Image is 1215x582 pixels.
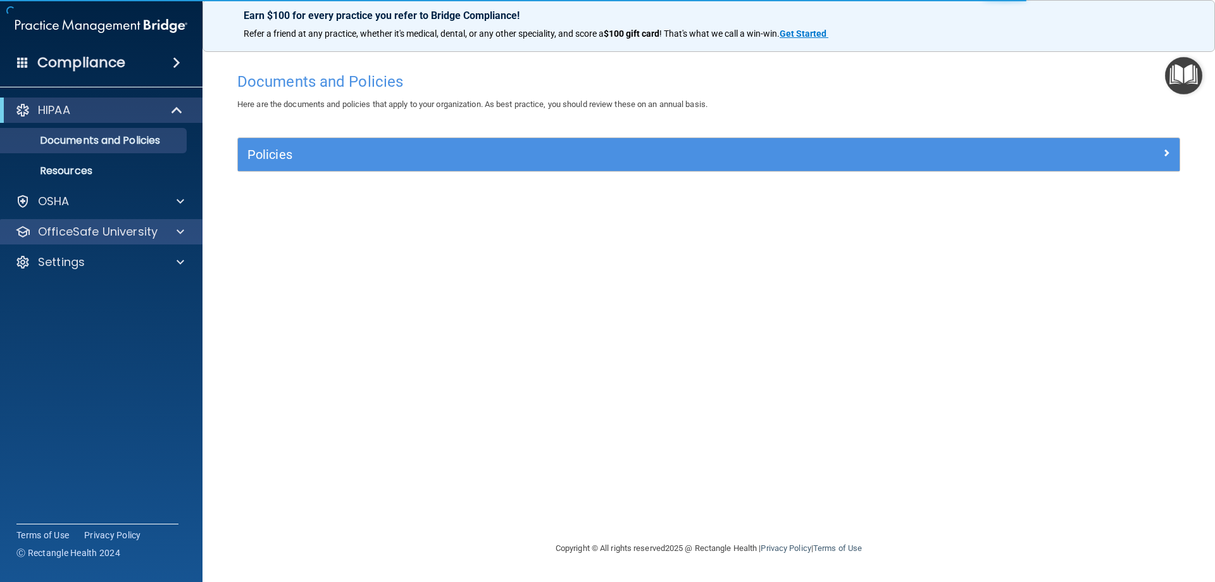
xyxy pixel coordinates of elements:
[15,194,184,209] a: OSHA
[604,28,659,39] strong: $100 gift card
[38,103,70,118] p: HIPAA
[244,9,1174,22] p: Earn $100 for every practice you refer to Bridge Compliance!
[16,547,120,559] span: Ⓒ Rectangle Health 2024
[1165,57,1202,94] button: Open Resource Center
[247,144,1170,165] a: Policies
[16,529,69,541] a: Terms of Use
[15,13,187,39] img: PMB logo
[761,543,811,553] a: Privacy Policy
[15,103,184,118] a: HIPAA
[38,224,158,239] p: OfficeSafe University
[38,194,70,209] p: OSHA
[8,134,181,147] p: Documents and Policies
[780,28,826,39] strong: Get Started
[237,73,1180,90] h4: Documents and Policies
[813,543,862,553] a: Terms of Use
[8,165,181,177] p: Resources
[659,28,780,39] span: ! That's what we call a win-win.
[15,255,184,270] a: Settings
[478,528,940,569] div: Copyright © All rights reserved 2025 @ Rectangle Health | |
[84,529,141,541] a: Privacy Policy
[15,224,184,239] a: OfficeSafe University
[38,255,85,270] p: Settings
[244,28,604,39] span: Refer a friend at any practice, whether it's medical, dental, or any other speciality, and score a
[237,99,707,109] span: Here are the documents and policies that apply to your organization. As best practice, you should...
[780,28,828,39] a: Get Started
[247,148,935,161] h5: Policies
[37,54,125,72] h4: Compliance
